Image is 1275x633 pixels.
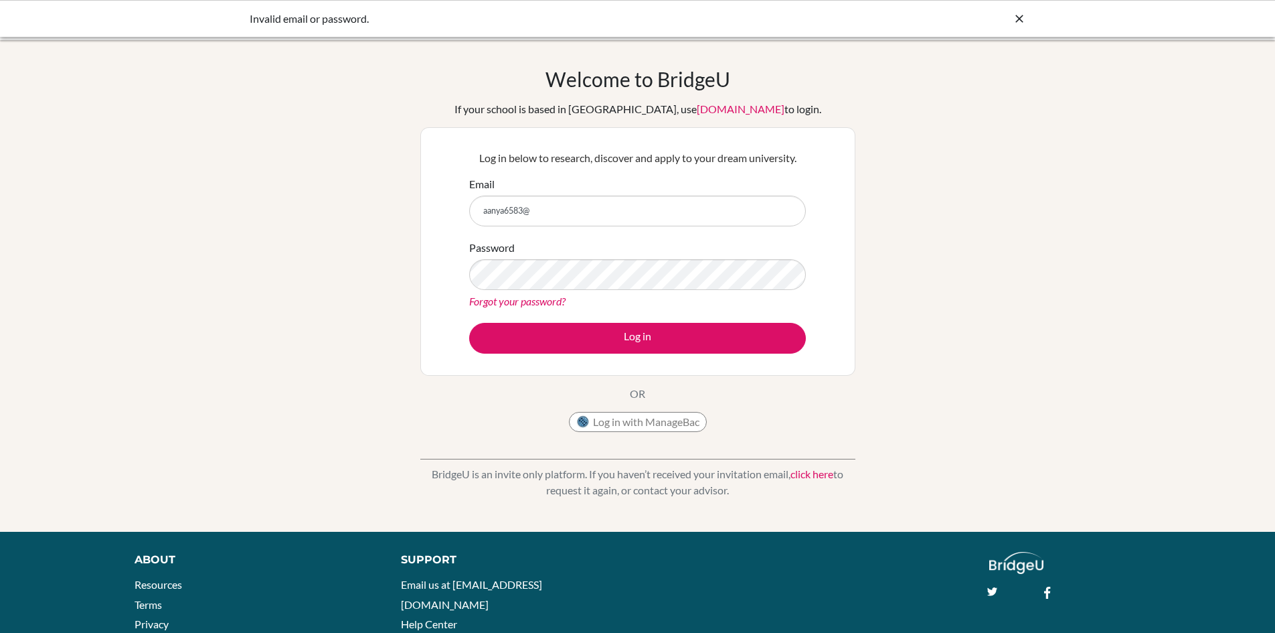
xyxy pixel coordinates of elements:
[545,67,730,91] h1: Welcome to BridgeU
[469,150,806,166] p: Log in below to research, discover and apply to your dream university.
[469,295,566,307] a: Forgot your password?
[135,598,162,611] a: Terms
[569,412,707,432] button: Log in with ManageBac
[469,176,495,192] label: Email
[135,552,371,568] div: About
[697,102,784,115] a: [DOMAIN_NAME]
[790,468,833,480] a: click here
[989,552,1043,574] img: logo_white@2x-f4f0deed5e89b7ecb1c2cc34c3e3d731f90f0f143d5ea2071677605dd97b5244.png
[469,323,806,354] button: Log in
[454,101,821,117] div: If your school is based in [GEOGRAPHIC_DATA], use to login.
[135,618,169,630] a: Privacy
[420,466,855,498] p: BridgeU is an invite only platform. If you haven’t received your invitation email, to request it ...
[401,618,457,630] a: Help Center
[135,578,182,591] a: Resources
[469,240,515,256] label: Password
[401,578,542,611] a: Email us at [EMAIL_ADDRESS][DOMAIN_NAME]
[630,386,645,402] p: OR
[250,11,825,27] div: Invalid email or password.
[401,552,622,568] div: Support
